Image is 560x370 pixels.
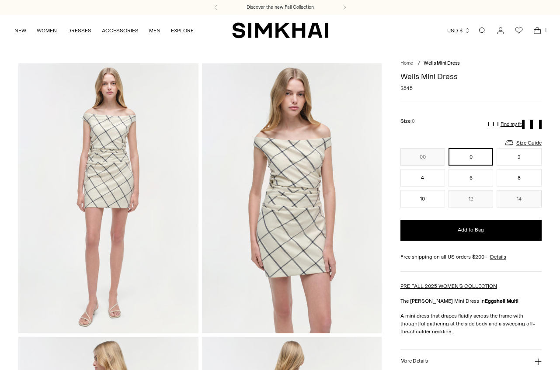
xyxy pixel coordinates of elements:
button: 14 [497,190,541,207]
p: The [PERSON_NAME] Mini Dress in [400,297,542,305]
nav: breadcrumbs [400,60,542,67]
button: 12 [449,190,493,207]
a: Open cart modal [529,22,546,39]
a: Wishlist [510,22,528,39]
button: 10 [400,190,445,207]
button: USD $ [447,21,470,40]
h3: More Details [400,358,428,364]
button: Add to Bag [400,220,542,241]
h1: Wells Mini Dress [400,73,542,80]
a: NEW [14,21,26,40]
div: Free shipping on all US orders $200+ [400,253,542,261]
a: Open search modal [473,22,491,39]
strong: Eggshell Multi [485,298,518,304]
a: SIMKHAI [232,22,328,39]
a: WOMEN [37,21,57,40]
a: Discover the new Fall Collection [247,4,314,11]
p: A mini dress that drapes fluidly across the frame with thoughtful gathering at the side body and ... [400,312,542,335]
a: Go to the account page [492,22,509,39]
div: / [418,60,420,67]
span: $545 [400,84,413,92]
a: DRESSES [67,21,91,40]
button: 8 [497,169,541,187]
button: 4 [400,169,445,187]
a: PRE FALL 2025 WOMEN'S COLLECTION [400,283,497,289]
span: Wells Mini Dress [424,60,459,66]
img: Wells Mini Dress [202,63,382,333]
a: Details [490,253,506,261]
span: 0 [412,118,415,124]
span: Add to Bag [458,226,484,234]
button: 00 [400,148,445,166]
a: Size Guide [504,137,542,148]
a: MEN [149,21,160,40]
a: EXPLORE [171,21,194,40]
a: Home [400,60,413,66]
button: 2 [497,148,541,166]
span: 1 [542,26,550,34]
img: Wells Mini Dress [18,63,198,333]
button: 0 [449,148,493,166]
button: 6 [449,169,493,187]
a: ACCESSORIES [102,21,139,40]
label: Size: [400,117,415,125]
